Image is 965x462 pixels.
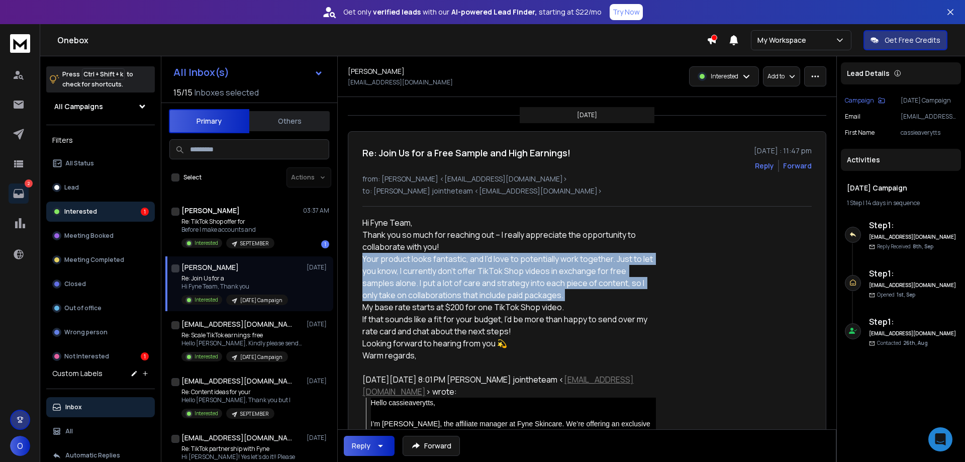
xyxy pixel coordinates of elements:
p: Email [845,113,860,121]
h3: Inboxes selected [195,86,259,99]
p: SEPTEMBER [240,240,268,247]
button: Meeting Booked [46,226,155,246]
p: 03:37 AM [303,207,329,215]
div: 1 [141,208,149,216]
p: If that sounds like a fit for your budget, I’d be more than happy to send over my rate card and c... [362,313,656,337]
h6: [EMAIL_ADDRESS][DOMAIN_NAME] [869,233,957,241]
p: to: [PERSON_NAME] jointheteam <[EMAIL_ADDRESS][DOMAIN_NAME]> [362,186,812,196]
p: Looking forward to hearing from you 💫 [362,337,656,349]
h3: Filters [46,133,155,147]
button: Campaign [845,97,885,105]
button: Interested1 [46,202,155,222]
p: Add to [767,72,785,80]
p: Wrong person [64,328,108,336]
div: | [847,199,955,207]
p: [DATE] [307,434,329,442]
button: Others [249,110,330,132]
p: Meeting Completed [64,256,124,264]
p: from: [PERSON_NAME] <[EMAIL_ADDRESS][DOMAIN_NAME]> [362,174,812,184]
div: 1 [321,240,329,248]
h6: [EMAIL_ADDRESS][DOMAIN_NAME] [869,282,957,289]
span: 8th, Sep [913,243,933,250]
span: 1 Step [847,199,862,207]
p: Your product looks fantastic, and I’d love to potentially work together. Just to let you know, I ... [362,253,656,301]
p: Hi [PERSON_NAME]! Yes let's do it!! Please [181,453,295,461]
p: Re: Content ideas for your [181,388,291,396]
button: Not Interested1 [46,346,155,366]
p: Thank you so much for reaching out – I really appreciate the opportunity to collaborate with you! [362,229,656,253]
p: 2 [25,179,33,188]
h1: [PERSON_NAME] [181,262,239,272]
h1: [PERSON_NAME] [348,66,405,76]
p: Lead [64,183,79,192]
h1: [EMAIL_ADDRESS][DOMAIN_NAME] [181,376,292,386]
h6: Step 1 : [869,219,957,231]
button: Reply [755,161,774,171]
div: Forward [783,161,812,171]
div: [DATE][DATE] 8:01 PM [PERSON_NAME] jointheteam < > wrote: [362,374,656,398]
button: Reply [344,436,395,456]
p: Try Now [613,7,640,17]
button: Lead [46,177,155,198]
p: [DATE] : 11:47 pm [754,146,812,156]
strong: verified leads [373,7,421,17]
p: Hello [PERSON_NAME], Thank you but I [181,396,291,404]
button: Out of office [46,298,155,318]
h1: All Campaigns [54,102,103,112]
p: Automatic Replies [65,451,120,459]
p: Re: TikTok Shop offer for [181,218,274,226]
p: [DATE] [307,263,329,271]
h1: [DATE] Campaign [847,183,955,193]
p: All Status [65,159,94,167]
h1: All Inbox(s) [173,67,229,77]
span: 26th, Aug [903,339,928,346]
p: [DATE] [577,111,597,119]
button: Inbox [46,397,155,417]
p: Interested [195,410,218,417]
p: Re: Scale TikTok earnings: free [181,331,302,339]
p: [DATE] Campaign [901,97,957,105]
button: Try Now [610,4,643,20]
img: logo [10,34,30,53]
button: Meeting Completed [46,250,155,270]
p: Re: Join Us for a [181,274,288,283]
p: Closed [64,280,86,288]
button: O [10,436,30,456]
p: Lead Details [847,68,890,78]
p: Campaign [845,97,874,105]
span: 1st, Sep [897,291,915,298]
div: Hello cassieaverytts, [371,398,656,408]
button: All Status [46,153,155,173]
p: Re: TikTok partnership with Fyne [181,445,295,453]
h1: [EMAIL_ADDRESS][DOMAIN_NAME] [181,319,292,329]
p: [EMAIL_ADDRESS][DOMAIN_NAME] [348,78,453,86]
div: Reply [352,441,370,451]
button: Closed [46,274,155,294]
p: My Workspace [757,35,810,45]
p: [DATE] [307,377,329,385]
button: Primary [169,109,249,133]
p: Out of office [64,304,102,312]
p: Get Free Credits [885,35,940,45]
p: Get only with our starting at $22/mo [343,7,602,17]
p: Contacted [877,339,928,347]
p: Inbox [65,403,82,411]
p: Warm regards, [362,349,656,361]
p: Meeting Booked [64,232,114,240]
p: [DATE] Campaign [240,353,282,361]
p: First Name [845,129,875,137]
p: [DATE] [307,320,329,328]
p: Hi Fyne Team, Thank you [181,283,288,291]
h3: Custom Labels [52,368,103,379]
strong: AI-powered Lead Finder, [451,7,537,17]
div: Open Intercom Messenger [928,427,952,451]
p: Not Interested [64,352,109,360]
p: Press to check for shortcuts. [62,69,133,89]
p: Interested [64,208,97,216]
h6: Step 1 : [869,267,957,280]
p: Interested [195,353,218,360]
p: Before I make accounts and [181,226,274,234]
